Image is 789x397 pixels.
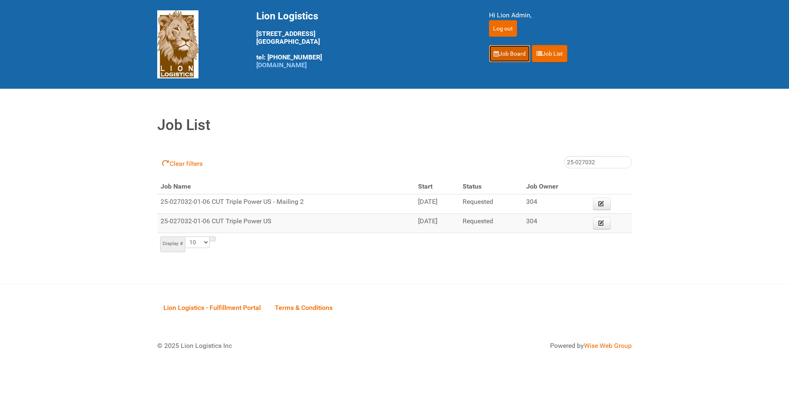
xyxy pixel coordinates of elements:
[459,214,523,233] td: Requested
[163,304,261,312] span: Lion Logistics - Fulfillment Portal
[256,10,468,69] div: [STREET_ADDRESS] [GEOGRAPHIC_DATA] tel: [PHONE_NUMBER]
[161,182,191,190] span: Job Name
[269,295,339,320] a: Terms & Conditions
[163,241,183,246] small: Display #
[463,182,482,190] span: Status
[157,40,198,48] a: Lion Logistics
[157,114,632,136] h1: Job List
[415,214,459,233] td: [DATE]
[532,45,567,62] a: Job List
[157,214,415,233] td: 25-027032-01-06 CUT Triple Power US
[157,10,198,78] img: Lion Logistics
[526,182,558,190] span: Job Owner
[405,341,632,351] div: Powered by
[157,194,415,214] td: 25-027032-01-06 CUT Triple Power US - Mailing 2
[157,157,208,170] a: Clear filters
[489,10,632,20] div: Hi Lion Admin,
[256,10,318,22] span: Lion Logistics
[157,295,267,320] a: Lion Logistics - Fulfillment Portal
[415,194,459,214] td: [DATE]
[584,342,632,350] a: Wise Web Group
[564,156,632,168] input: All
[523,194,589,214] td: 304
[489,45,530,62] a: Job Board
[418,182,432,190] span: Start
[275,304,333,312] span: Terms & Conditions
[523,214,589,233] td: 304
[151,335,390,357] div: © 2025 Lion Logistics Inc
[256,61,307,69] a: [DOMAIN_NAME]
[489,20,517,37] input: Log out
[459,194,523,214] td: Requested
